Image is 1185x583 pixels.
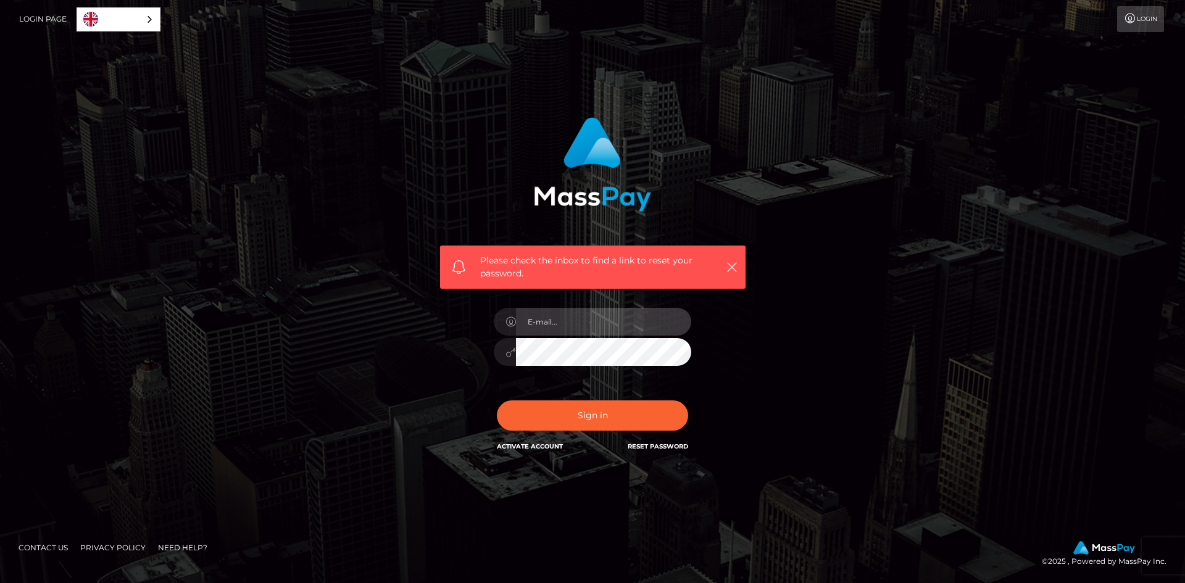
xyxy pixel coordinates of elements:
[628,442,688,450] a: Reset Password
[534,117,651,212] img: MassPay Login
[516,308,691,336] input: E-mail...
[480,254,705,280] span: Please check the inbox to find a link to reset your password.
[14,538,73,557] a: Contact Us
[153,538,212,557] a: Need Help?
[497,442,563,450] a: Activate Account
[75,538,151,557] a: Privacy Policy
[497,400,688,431] button: Sign in
[77,8,160,31] a: English
[77,7,160,31] div: Language
[1042,541,1176,568] div: © 2025 , Powered by MassPay Inc.
[77,7,160,31] aside: Language selected: English
[19,6,67,32] a: Login Page
[1073,541,1135,555] img: MassPay
[1117,6,1164,32] a: Login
